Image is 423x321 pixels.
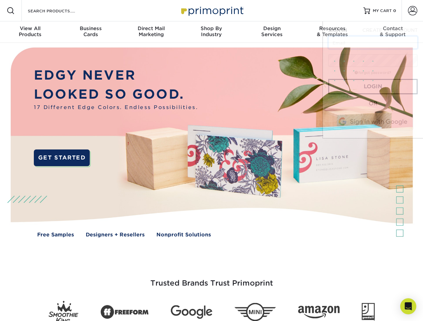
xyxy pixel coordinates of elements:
[156,231,211,239] a: Nonprofit Solutions
[242,25,302,31] span: Design
[181,21,241,43] a: Shop ByIndustry
[328,100,418,108] div: OR
[27,7,92,15] input: SEARCH PRODUCTS.....
[302,21,362,43] a: Resources& Templates
[34,149,90,166] a: GET STARTED
[181,25,241,37] div: Industry
[171,305,212,319] img: Google
[34,104,198,111] span: 17 Different Edge Colors. Endless Possibilities.
[362,303,375,321] img: Goodwill
[328,36,418,49] input: Email
[302,25,362,31] span: Resources
[181,25,241,31] span: Shop By
[37,231,74,239] a: Free Samples
[2,301,57,319] iframe: Google Customer Reviews
[86,231,145,239] a: Designers + Resellers
[328,27,347,33] span: SIGN IN
[298,306,340,319] img: Amazon
[242,25,302,37] div: Services
[121,25,181,37] div: Marketing
[121,25,181,31] span: Direct Mail
[16,263,408,296] h3: Trusted Brands Trust Primoprint
[178,3,245,18] img: Primoprint
[362,27,418,33] span: CREATE AN ACCOUNT
[60,21,121,43] a: BusinessCards
[302,25,362,37] div: & Templates
[400,298,416,314] div: Open Intercom Messenger
[328,79,418,94] a: Login
[393,8,396,13] span: 0
[373,8,392,14] span: MY CART
[60,25,121,37] div: Cards
[34,66,198,85] p: EDGY NEVER
[60,25,121,31] span: Business
[34,85,198,104] p: LOOKED SO GOOD.
[242,21,302,43] a: DesignServices
[355,71,391,75] a: forgot password?
[121,21,181,43] a: Direct MailMarketing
